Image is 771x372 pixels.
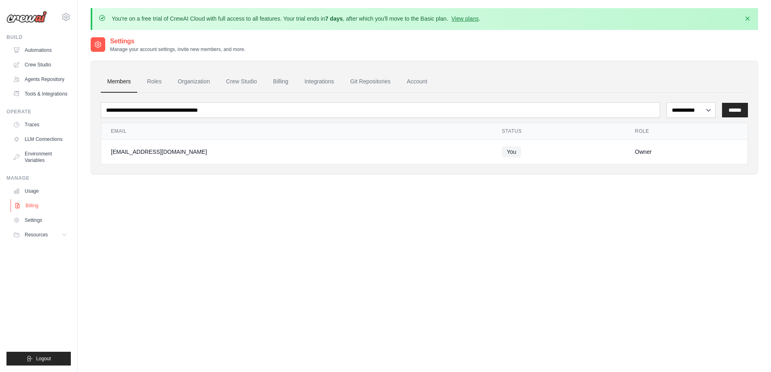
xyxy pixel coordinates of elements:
[6,34,71,40] div: Build
[492,123,625,140] th: Status
[11,199,72,212] a: Billing
[10,73,71,86] a: Agents Repository
[220,71,263,93] a: Crew Studio
[635,148,738,156] div: Owner
[171,71,216,93] a: Organization
[6,175,71,181] div: Manage
[10,147,71,167] a: Environment Variables
[10,118,71,131] a: Traces
[10,58,71,71] a: Crew Studio
[451,15,478,22] a: View plans
[110,46,245,53] p: Manage your account settings, invite new members, and more.
[10,87,71,100] a: Tools & Integrations
[112,15,480,23] p: You're on a free trial of CrewAI Cloud with full access to all features. Your trial ends in , aft...
[111,148,482,156] div: [EMAIL_ADDRESS][DOMAIN_NAME]
[400,71,434,93] a: Account
[298,71,340,93] a: Integrations
[25,232,48,238] span: Resources
[325,15,343,22] strong: 7 days
[344,71,397,93] a: Git Repositories
[10,133,71,146] a: LLM Connections
[140,71,168,93] a: Roles
[10,185,71,198] a: Usage
[267,71,295,93] a: Billing
[10,214,71,227] a: Settings
[101,123,492,140] th: Email
[6,11,47,23] img: Logo
[10,228,71,241] button: Resources
[110,36,245,46] h2: Settings
[36,355,51,362] span: Logout
[10,44,71,57] a: Automations
[625,123,748,140] th: Role
[101,71,137,93] a: Members
[6,352,71,366] button: Logout
[6,108,71,115] div: Operate
[502,146,521,157] span: You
